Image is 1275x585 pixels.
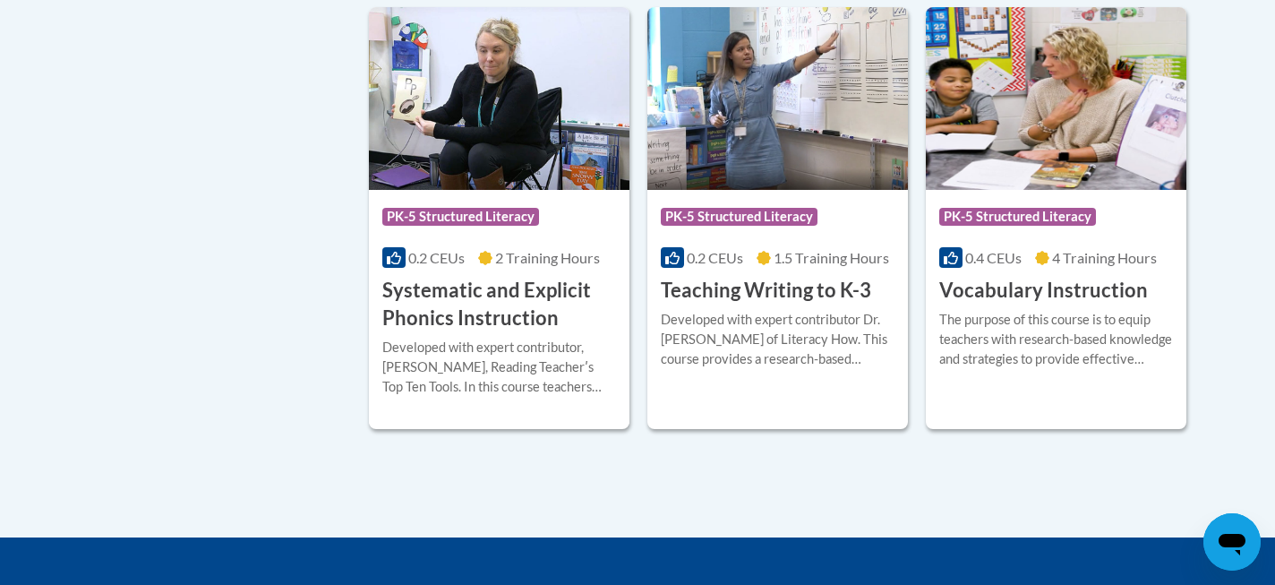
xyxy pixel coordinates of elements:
span: 1.5 Training Hours [774,249,889,266]
iframe: Button to launch messaging window [1203,513,1261,571]
span: 4 Training Hours [1052,249,1157,266]
a: Course LogoPK-5 Structured Literacy0.2 CEUs1.5 Training Hours Teaching Writing to K-3Developed wi... [647,7,908,428]
span: 0.2 CEUs [687,249,743,266]
div: Developed with expert contributor, [PERSON_NAME], Reading Teacherʹs Top Ten Tools. In this course... [382,338,616,397]
h3: Teaching Writing to K-3 [661,277,871,305]
span: 0.2 CEUs [408,249,465,266]
img: Course Logo [647,7,908,190]
h3: Systematic and Explicit Phonics Instruction [382,277,616,332]
a: Course LogoPK-5 Structured Literacy0.4 CEUs4 Training Hours Vocabulary InstructionThe purpose of ... [926,7,1186,428]
div: Developed with expert contributor Dr. [PERSON_NAME] of Literacy How. This course provides a resea... [661,310,894,369]
div: The purpose of this course is to equip teachers with research-based knowledge and strategies to p... [939,310,1173,369]
span: 0.4 CEUs [965,249,1022,266]
span: 2 Training Hours [495,249,600,266]
img: Course Logo [926,7,1186,190]
img: Course Logo [369,7,629,190]
h3: Vocabulary Instruction [939,277,1148,305]
span: PK-5 Structured Literacy [382,208,539,226]
a: Course LogoPK-5 Structured Literacy0.2 CEUs2 Training Hours Systematic and Explicit Phonics Instr... [369,7,629,428]
span: PK-5 Structured Literacy [661,208,817,226]
span: PK-5 Structured Literacy [939,208,1096,226]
